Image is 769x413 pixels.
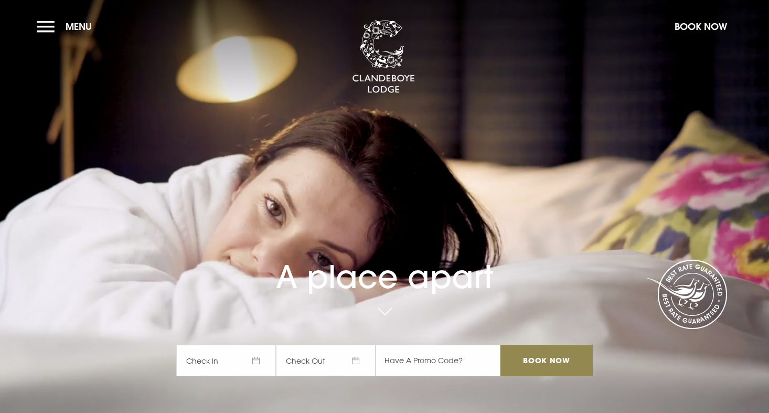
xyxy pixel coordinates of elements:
span: Check In [176,345,276,376]
button: Book Now [669,15,732,38]
input: Have A Promo Code? [376,345,500,376]
span: Check Out [276,345,376,376]
span: Menu [66,20,92,33]
img: Clandeboye Lodge [352,20,415,94]
button: Menu [37,15,97,38]
input: Book Now [500,345,593,376]
h1: A place apart [176,233,593,295]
